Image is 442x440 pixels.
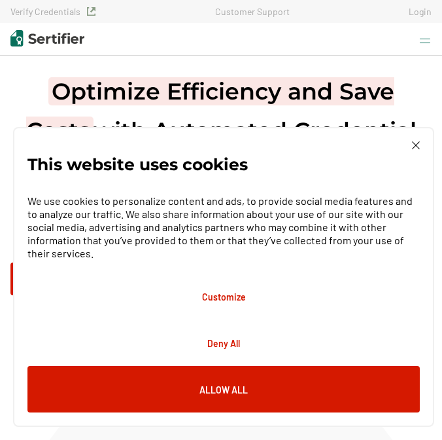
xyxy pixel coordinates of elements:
a: Login [409,6,432,17]
button: Deny All [27,320,420,366]
p: We use cookies to personalize content and ads, to provide social media features and to analyze ou... [27,194,420,260]
a: Verify Credentials [10,6,95,17]
button: Allow All [27,366,420,412]
a: Customer Support [215,6,290,17]
h1: with Automated Credential Management [10,72,432,190]
img: sertifier header menu icon [420,39,430,43]
img: Verified [87,7,95,16]
p: This website uses cookies [27,158,248,171]
p: Unleash the power of digital recognition with Sertifier. Design, send, and track credentials with... [10,213,432,246]
button: Customize [27,273,420,320]
img: Sertifier | Digital Credentialing Platform [10,30,84,46]
span: Optimize Efficiency and Save Costs [26,77,394,145]
button: Schedule a Demo [10,263,432,295]
img: Cookie Popup Close [412,141,420,149]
